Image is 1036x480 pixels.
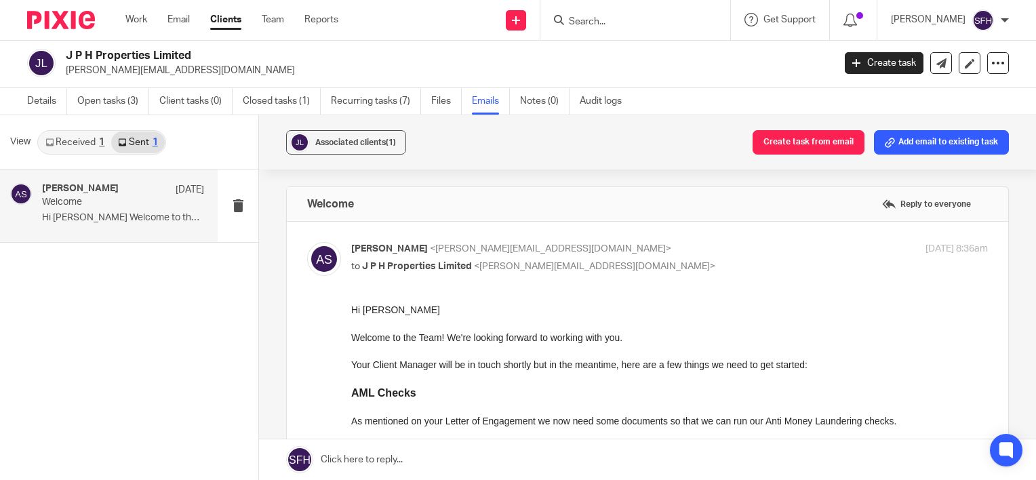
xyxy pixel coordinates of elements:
div: 1 [99,138,104,147]
span: <[PERSON_NAME][EMAIL_ADDRESS][DOMAIN_NAME]> [430,244,671,254]
p: [DATE] 8:36am [925,242,988,256]
p: [PERSON_NAME][EMAIL_ADDRESS][DOMAIN_NAME] [66,64,824,77]
a: Reports [304,13,338,26]
span: [PERSON_NAME] [351,244,428,254]
h4: [PERSON_NAME] [42,183,119,195]
p: Hi [PERSON_NAME] Welcome to the Team! We're looking... [42,212,204,224]
a: Sent1 [111,132,164,153]
button: Create task from email [753,130,864,155]
button: Associated clients(1) [286,130,406,155]
span: Get Support [763,15,816,24]
a: Details [27,88,67,115]
img: svg%3E [972,9,994,31]
a: Recurring tasks (7) [331,88,421,115]
img: svg%3E [27,49,56,77]
a: Received1 [39,132,111,153]
span: J P H Properties Limited [362,262,472,271]
span: (1) [386,138,396,146]
label: Reply to everyone [879,194,974,214]
a: Emails [472,88,510,115]
img: svg%3E [290,132,310,153]
a: [URL][DOMAIN_NAME] [494,264,593,275]
input: Search [567,16,690,28]
p: Welcome [42,197,172,208]
a: Clients [210,13,241,26]
a: Closed tasks (1) [243,88,321,115]
span: to [351,262,360,271]
a: Files [431,88,462,115]
a: Notes (0) [520,88,570,115]
a: Open tasks (3) [77,88,149,115]
img: svg%3E [10,183,32,205]
h2: J P H Properties Limited [66,49,673,63]
img: Pixie [27,11,95,29]
h4: Welcome [307,197,354,211]
button: Add email to existing task [874,130,1009,155]
a: Create task [845,52,923,74]
a: Audit logs [580,88,632,115]
a: Email [167,13,190,26]
a: Team [262,13,284,26]
a: Client tasks (0) [159,88,233,115]
a: Work [125,13,147,26]
span: View [10,135,31,149]
p: [PERSON_NAME] [891,13,965,26]
img: svg%3E [307,242,341,276]
div: 1 [153,138,158,147]
span: Associated clients [315,138,396,146]
p: [DATE] [176,183,204,197]
span: <[PERSON_NAME][EMAIL_ADDRESS][DOMAIN_NAME]> [474,262,715,271]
